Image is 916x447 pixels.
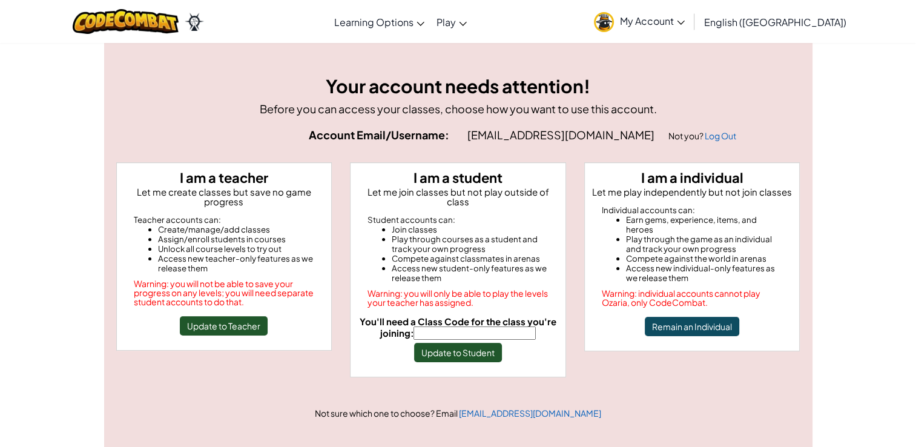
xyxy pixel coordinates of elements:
span: English ([GEOGRAPHIC_DATA]) [704,16,846,28]
div: Teacher accounts can: [134,215,315,225]
span: My Account [620,15,685,27]
li: Access new student-only features as we release them [392,263,549,283]
a: My Account [588,2,691,41]
button: Remain an Individual [645,317,739,336]
img: Ozaria [185,13,204,31]
p: Let me join classes but not play outside of class [355,187,561,207]
li: Create/manage/add classes [158,225,315,234]
button: Update to Student [414,343,502,362]
span: Learning Options [334,16,414,28]
a: Log Out [705,130,736,141]
strong: I am a individual [641,169,743,186]
div: Individual accounts can: [602,205,783,215]
span: Not sure which one to choose? Email [315,408,459,419]
strong: I am a teacher [180,169,268,186]
li: Compete against classmates in arenas [392,254,549,263]
a: Play [430,5,473,38]
span: You'll need a Class Code for the class you're joining: [360,316,556,339]
li: Earn gems, experience, items, and heroes [626,215,783,234]
span: [EMAIL_ADDRESS][DOMAIN_NAME] [467,128,656,142]
h3: Your account needs attention! [116,73,800,100]
p: Let me play independently but not join classes [590,187,795,197]
li: Play through courses as a student and track your own progress [392,234,549,254]
button: Update to Teacher [180,316,268,336]
strong: Account Email/Username: [309,128,449,142]
div: Student accounts can: [367,215,549,225]
a: [EMAIL_ADDRESS][DOMAIN_NAME] [459,408,601,419]
img: CodeCombat logo [73,9,179,34]
li: Unlock all course levels to try out [158,244,315,254]
div: Warning: individual accounts cannot play Ozaria, only CodeCombat. [602,289,783,307]
img: avatar [594,12,614,32]
div: Warning: you will not be able to save your progress on any levels; you will need separate student... [134,279,315,306]
li: Assign/enroll students in courses [158,234,315,244]
a: English ([GEOGRAPHIC_DATA]) [698,5,852,38]
span: Play [437,16,456,28]
li: Access new individual-only features as we release them [626,263,783,283]
input: You'll need a Class Code for the class you're joining: [414,326,536,340]
p: Let me create classes but save no game progress [122,187,327,207]
li: Access new teacher-only features as we release them [158,254,315,273]
div: Warning: you will only be able to play the levels your teacher has assigned. [367,289,549,307]
li: Play through the game as an individual and track your own progress [626,234,783,254]
span: Not you? [668,130,705,141]
li: Compete against the world in arenas [626,254,783,263]
li: Join classes [392,225,549,234]
strong: I am a student [414,169,502,186]
p: Before you can access your classes, choose how you want to use this account. [116,100,800,118]
a: Learning Options [328,5,430,38]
